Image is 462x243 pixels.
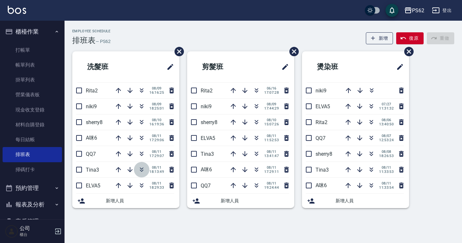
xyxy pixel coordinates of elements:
[379,170,394,174] span: 11:33:53
[221,197,289,204] span: 新增人員
[170,42,185,61] span: 刪除班表
[149,181,164,185] span: 08/11
[379,134,394,138] span: 08/07
[264,185,279,190] span: 19:24:44
[192,55,255,79] h2: 剪髮班
[149,170,164,174] span: 18:13:49
[86,151,96,157] span: QQ7
[316,182,327,188] span: A咪6
[77,55,140,79] h2: 洗髮班
[3,147,62,162] a: 排班表
[302,194,409,208] div: 新增人員
[264,181,279,185] span: 08/11
[149,150,164,154] span: 08/11
[386,4,398,17] button: save
[86,88,98,94] span: Rita2
[3,58,62,72] a: 帳單列表
[264,90,279,95] span: 17:07:28
[3,43,62,58] a: 打帳單
[3,102,62,117] a: 現金收支登錄
[264,106,279,111] span: 17:44:29
[264,86,279,90] span: 06/16
[336,197,404,204] span: 新增人員
[201,135,215,141] span: ELVA5
[106,197,174,204] span: 新增人員
[379,154,394,158] span: 18:26:53
[412,6,424,15] div: PS62
[264,150,279,154] span: 08/11
[201,151,214,157] span: Tina3
[149,138,164,142] span: 17:29:06
[264,122,279,126] span: 15:07:26
[3,117,62,132] a: 材料自購登錄
[396,32,424,44] button: 復原
[149,122,164,126] span: 16:19:36
[187,194,294,208] div: 新增人員
[379,138,394,142] span: 12:53:24
[307,55,370,79] h2: 燙染班
[3,87,62,102] a: 營業儀表板
[20,232,53,238] p: 櫃台
[149,106,164,111] span: 18:25:01
[149,118,164,122] span: 08/10
[86,119,103,125] span: sherry8
[149,165,164,170] span: 08/11
[379,122,394,126] span: 13:40:50
[264,154,279,158] span: 13:41:47
[316,151,332,157] span: sherry8
[379,150,394,154] span: 08/08
[277,59,289,75] span: 修改班表的標題
[149,102,164,106] span: 08/09
[379,185,394,190] span: 11:33:54
[149,185,164,190] span: 18:29:33
[264,138,279,142] span: 11:52:53
[86,135,97,141] span: A咪6
[201,119,217,125] span: sherry8
[379,181,394,185] span: 08/11
[86,167,99,173] span: Tina3
[149,154,164,158] span: 17:29:07
[316,119,327,125] span: Rita2
[149,90,164,95] span: 16:16:25
[316,103,330,110] span: ELVA5
[3,23,62,40] button: 櫃檯作業
[201,183,211,189] span: QQ7
[3,132,62,147] a: 每日結帳
[201,103,212,110] span: niki9
[366,32,393,44] button: 新增
[3,196,62,213] button: 報表及分析
[264,170,279,174] span: 17:29:11
[86,183,100,189] span: ELVA5
[264,165,279,170] span: 08/11
[8,6,26,14] img: Logo
[5,225,18,238] img: Person
[316,167,329,173] span: Tina3
[163,59,174,75] span: 修改班表的標題
[201,88,213,94] span: Rita2
[3,213,62,230] button: 客戶管理
[72,36,95,45] h3: 排班表
[379,118,394,122] span: 08/06
[316,88,326,94] span: niki9
[379,165,394,170] span: 08/11
[20,225,53,232] h5: 公司
[285,42,300,61] span: 刪除班表
[264,134,279,138] span: 08/11
[264,102,279,106] span: 08/09
[72,194,179,208] div: 新增人員
[95,38,111,45] h6: — PS62
[429,5,454,16] button: 登出
[379,102,394,106] span: 07/27
[316,135,326,141] span: QQ7
[72,29,111,33] h2: Employee Schedule
[201,166,212,173] span: A咪6
[3,72,62,87] a: 掛單列表
[86,103,97,110] span: niki9
[399,42,415,61] span: 刪除班表
[3,162,62,177] a: 掃碼打卡
[392,59,404,75] span: 修改班表的標題
[149,134,164,138] span: 08/11
[264,118,279,122] span: 08/10
[149,86,164,90] span: 08/09
[379,106,394,111] span: 11:31:32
